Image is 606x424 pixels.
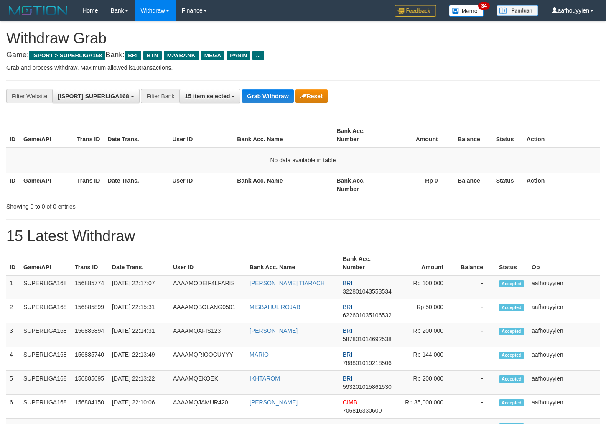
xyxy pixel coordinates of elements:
[20,347,71,371] td: SUPERLIGA168
[133,64,140,71] strong: 10
[456,395,496,419] td: -
[250,375,280,382] a: IKHTAROM
[71,275,109,299] td: 156885774
[20,275,71,299] td: SUPERLIGA168
[6,323,20,347] td: 3
[6,299,20,323] td: 2
[499,304,524,311] span: Accepted
[449,5,484,17] img: Button%20Memo.svg
[6,4,70,17] img: MOTION_logo.png
[125,51,141,60] span: BRI
[528,275,600,299] td: aafhouyyien
[169,123,234,147] th: User ID
[343,383,392,390] span: Copy 593201015861530 to clipboard
[6,347,20,371] td: 4
[20,251,71,275] th: Game/API
[170,275,246,299] td: AAAAMQDEIF4LFARIS
[343,280,352,286] span: BRI
[71,323,109,347] td: 156885894
[295,89,328,103] button: Reset
[397,299,456,323] td: Rp 50,000
[499,328,524,335] span: Accepted
[71,395,109,419] td: 156884150
[523,123,600,147] th: Action
[6,51,600,59] h4: Game: Bank:
[201,51,225,60] span: MEGA
[6,395,20,419] td: 6
[397,275,456,299] td: Rp 100,000
[499,352,524,359] span: Accepted
[343,399,357,406] span: CIMB
[528,371,600,395] td: aafhouyyien
[397,395,456,419] td: Rp 35,000,000
[343,407,382,414] span: Copy 706816330600 to clipboard
[6,251,20,275] th: ID
[528,347,600,371] td: aafhouyyien
[528,395,600,419] td: aafhouyyien
[179,89,240,103] button: 15 item selected
[109,323,170,347] td: [DATE] 22:14:31
[250,399,298,406] a: [PERSON_NAME]
[104,173,169,197] th: Date Trans.
[227,51,250,60] span: PANIN
[343,336,392,342] span: Copy 587801014692538 to clipboard
[493,123,523,147] th: Status
[71,251,109,275] th: Trans ID
[397,251,456,275] th: Amount
[343,375,352,382] span: BRI
[528,251,600,275] th: Op
[52,89,139,103] button: [ISPORT] SUPERLIGA168
[397,371,456,395] td: Rp 200,000
[109,347,170,371] td: [DATE] 22:13:49
[343,327,352,334] span: BRI
[478,2,489,10] span: 34
[29,51,105,60] span: ISPORT > SUPERLIGA168
[6,89,52,103] div: Filter Website
[456,371,496,395] td: -
[20,395,71,419] td: SUPERLIGA168
[109,395,170,419] td: [DATE] 22:10:06
[109,251,170,275] th: Date Trans.
[169,173,234,197] th: User ID
[234,123,333,147] th: Bank Acc. Name
[397,323,456,347] td: Rp 200,000
[143,51,162,60] span: BTN
[20,371,71,395] td: SUPERLIGA168
[250,280,325,286] a: [PERSON_NAME] TIARACH
[74,173,104,197] th: Trans ID
[497,5,538,16] img: panduan.png
[164,51,199,60] span: MAYBANK
[493,173,523,197] th: Status
[252,51,264,60] span: ...
[6,275,20,299] td: 1
[333,173,387,197] th: Bank Acc. Number
[499,399,524,406] span: Accepted
[250,327,298,334] a: [PERSON_NAME]
[170,251,246,275] th: User ID
[170,371,246,395] td: AAAAMQEKOEK
[496,251,528,275] th: Status
[6,30,600,47] h1: Withdraw Grab
[528,299,600,323] td: aafhouyyien
[6,173,20,197] th: ID
[250,304,300,310] a: MISBAHUL ROJAB
[499,375,524,383] span: Accepted
[170,395,246,419] td: AAAAMQJAMUR420
[185,93,230,100] span: 15 item selected
[6,123,20,147] th: ID
[451,173,493,197] th: Balance
[343,351,352,358] span: BRI
[246,251,339,275] th: Bank Acc. Name
[6,228,600,245] h1: 15 Latest Withdraw
[71,299,109,323] td: 156885899
[339,251,397,275] th: Bank Acc. Number
[170,323,246,347] td: AAAAMQAFIS123
[387,173,451,197] th: Rp 0
[170,347,246,371] td: AAAAMQRIOOCUYYY
[6,371,20,395] td: 5
[395,5,436,17] img: Feedback.jpg
[109,299,170,323] td: [DATE] 22:15:31
[109,275,170,299] td: [DATE] 22:17:07
[20,323,71,347] td: SUPERLIGA168
[456,323,496,347] td: -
